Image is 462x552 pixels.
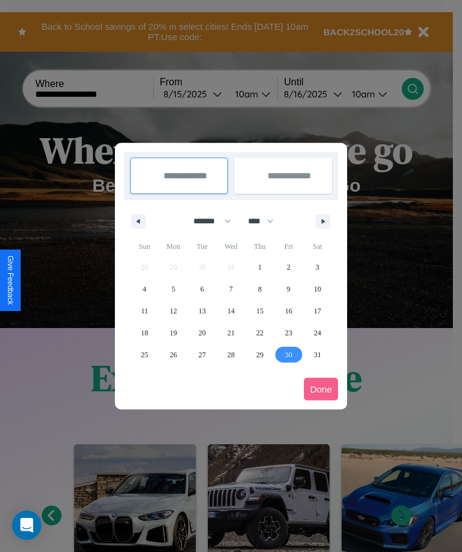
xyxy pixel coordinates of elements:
[258,256,261,278] span: 1
[227,344,235,366] span: 28
[216,300,245,322] button: 14
[170,344,177,366] span: 26
[314,300,321,322] span: 17
[159,344,187,366] button: 26
[143,278,147,300] span: 4
[188,300,216,322] button: 13
[188,237,216,256] span: Tue
[130,278,159,300] button: 4
[141,300,148,322] span: 11
[188,344,216,366] button: 27
[130,322,159,344] button: 18
[6,256,15,305] div: Give Feedback
[130,237,159,256] span: Sun
[246,344,274,366] button: 29
[314,278,321,300] span: 10
[159,300,187,322] button: 12
[303,256,332,278] button: 3
[159,237,187,256] span: Mon
[216,278,245,300] button: 7
[159,278,187,300] button: 5
[229,278,233,300] span: 7
[188,278,216,300] button: 6
[304,378,338,400] button: Done
[12,511,41,540] div: Open Intercom Messenger
[170,322,177,344] span: 19
[170,300,177,322] span: 12
[315,256,319,278] span: 3
[303,237,332,256] span: Sat
[258,278,261,300] span: 8
[314,344,321,366] span: 31
[303,322,332,344] button: 24
[246,322,274,344] button: 22
[141,344,148,366] span: 25
[199,322,206,344] span: 20
[285,300,292,322] span: 16
[287,256,291,278] span: 2
[227,300,235,322] span: 14
[285,322,292,344] span: 23
[256,322,263,344] span: 22
[274,322,303,344] button: 23
[141,322,148,344] span: 18
[130,344,159,366] button: 25
[274,300,303,322] button: 16
[303,300,332,322] button: 17
[246,256,274,278] button: 1
[256,300,263,322] span: 15
[199,300,206,322] span: 13
[130,300,159,322] button: 11
[216,322,245,344] button: 21
[274,278,303,300] button: 9
[246,237,274,256] span: Thu
[274,237,303,256] span: Fri
[274,256,303,278] button: 2
[227,322,235,344] span: 21
[287,278,291,300] span: 9
[274,344,303,366] button: 30
[303,344,332,366] button: 31
[303,278,332,300] button: 10
[246,278,274,300] button: 8
[314,322,321,344] span: 24
[216,237,245,256] span: Wed
[256,344,263,366] span: 29
[199,344,206,366] span: 27
[171,278,175,300] span: 5
[159,322,187,344] button: 19
[188,322,216,344] button: 20
[285,344,292,366] span: 30
[201,278,204,300] span: 6
[246,300,274,322] button: 15
[216,344,245,366] button: 28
